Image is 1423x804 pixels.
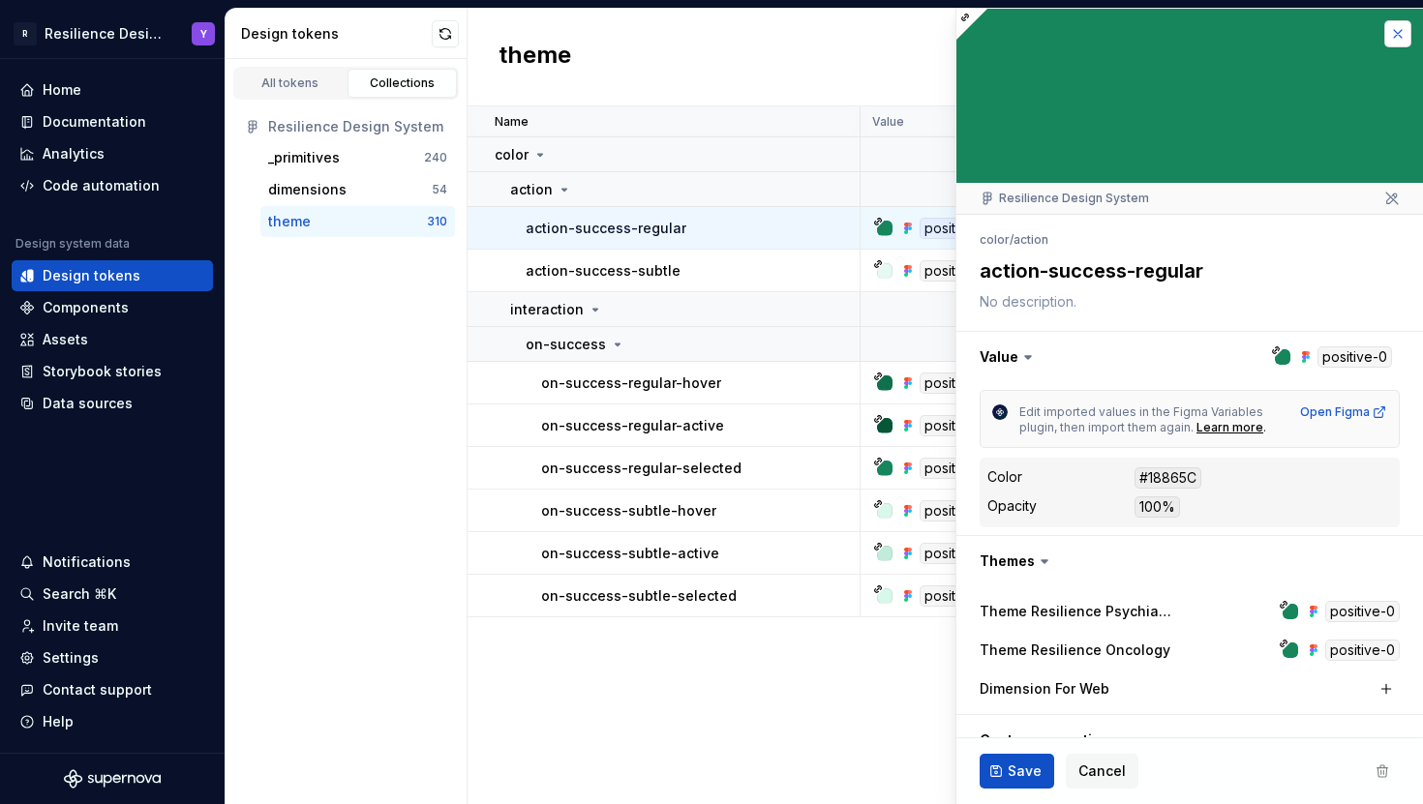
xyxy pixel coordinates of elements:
label: Theme Resilience Oncology [980,640,1170,660]
div: positive-0 [920,458,994,479]
div: Resilience Design System [980,191,1149,206]
div: positive-dark-2 [920,372,1027,394]
div: Design tokens [43,266,140,285]
button: RResilience Design SystemY [4,13,221,54]
div: Assets [43,330,88,349]
div: Design tokens [241,24,432,44]
button: Cancel [1066,754,1138,789]
label: Theme Resilience Psychiatry [980,602,1173,621]
div: positive-dark-3 [920,415,1027,436]
div: Notifications [43,552,131,572]
div: positive-light-5 [920,500,1025,521]
p: color [495,145,529,164]
a: Storybook stories [12,356,213,387]
label: Dimension For Web [980,679,1109,699]
div: positive-light-6 [920,260,1026,282]
div: Analytics [43,144,105,164]
button: Save [980,754,1054,789]
div: Documentation [43,112,146,132]
div: All tokens [242,75,339,91]
button: Notifications [12,547,213,578]
button: _primitives240 [260,142,455,173]
a: Design tokens [12,260,213,291]
div: Search ⌘K [43,584,116,604]
div: Opacity [987,496,1037,516]
a: Invite team [12,610,213,641]
li: action [1014,232,1048,247]
svg: Supernova Logo [64,769,161,789]
div: Resilience Design System [268,117,447,136]
p: action [510,180,553,199]
span: Edit imported values in the Figma Variables plugin, then import them again. [1019,404,1266,434]
div: Storybook stories [43,362,162,381]
div: 100% [1135,496,1180,518]
a: Code automation [12,170,213,201]
div: #18865C [1135,467,1201,489]
div: Code automation [43,176,160,195]
p: on-success-subtle-selected [541,586,737,606]
p: Value [872,114,904,130]
p: on-success-regular-active [541,416,724,435]
div: Collections [354,75,451,91]
div: Resilience Design System [45,24,168,44]
div: Y [200,26,207,42]
div: Contact support [43,680,152,700]
div: positive-0 [920,218,994,239]
div: positive-0 [1325,601,1400,622]
p: on-success-regular-selected [541,459,742,478]
li: / [1010,232,1014,247]
p: on-success [526,335,606,354]
span: Save [1008,761,1042,781]
div: Design system data [15,236,130,252]
button: Search ⌘K [12,579,213,610]
div: theme [268,212,311,231]
textarea: action-success-regular [976,253,1396,288]
a: Documentation [12,106,213,137]
div: R [14,22,37,45]
a: Data sources [12,388,213,419]
p: action-success-subtle [526,261,681,281]
div: Data sources [43,394,133,413]
div: Components [43,298,129,317]
div: positive-light-3 [920,543,1025,564]
button: dimensions54 [260,174,455,205]
div: positive-light-5 [920,585,1025,607]
li: color [980,232,1010,247]
div: Home [43,80,81,100]
p: on-success-subtle-active [541,544,719,563]
div: 310 [427,214,447,229]
div: Invite team [43,616,118,636]
span: . [1263,420,1266,434]
div: Help [43,712,74,731]
div: positive-0 [1325,640,1400,661]
div: Color [987,467,1022,487]
p: on-success-subtle-hover [541,501,716,521]
a: Learn more [1196,420,1263,435]
a: Settings [12,642,213,673]
a: Analytics [12,138,213,169]
p: interaction [510,300,584,319]
button: theme310 [260,206,455,237]
h2: theme [499,40,571,74]
a: Home [12,74,213,105]
p: on-success-regular-hover [541,373,721,393]
span: Cancel [1078,761,1126,781]
div: 240 [424,150,447,165]
button: Help [12,706,213,737]
button: Contact support [12,674,213,705]
div: _primitives [268,148,340,167]
p: action-success-regular [526,219,686,238]
div: 54 [432,182,447,197]
div: dimensions [268,180,347,199]
p: Name [495,114,529,130]
a: Components [12,292,213,323]
div: Settings [43,648,99,668]
a: Open Figma [1300,404,1387,420]
a: Assets [12,324,213,355]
